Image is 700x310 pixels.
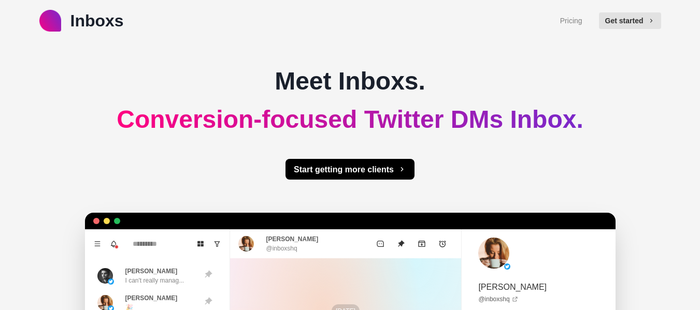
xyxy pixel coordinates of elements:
[192,235,209,252] button: Board View
[97,268,113,284] img: picture
[370,233,391,254] button: Mark as unread
[599,12,661,29] button: Get started
[209,235,225,252] button: Show unread conversations
[70,8,124,33] p: Inboxs
[285,159,415,180] button: Start getting more clients
[39,10,61,32] img: logo
[275,66,425,96] h2: Meet Inboxs.
[432,233,453,254] button: Add reminder
[478,281,547,293] p: [PERSON_NAME]
[238,236,254,252] img: picture
[106,235,122,252] button: Notifications
[391,233,411,254] button: Unpin
[266,234,319,244] p: [PERSON_NAME]
[478,294,518,304] a: @inboxshq
[108,278,114,285] img: picture
[125,293,178,303] p: [PERSON_NAME]
[504,263,510,270] img: picture
[125,276,184,285] p: I can't really manag...
[89,235,106,252] button: Menu
[266,244,297,253] p: @inboxshq
[117,105,583,135] h2: Conversion-focused Twitter DMs Inbox.
[125,267,178,276] p: [PERSON_NAME]
[478,238,509,269] img: picture
[411,233,432,254] button: Archive
[560,16,582,26] a: Pricing
[39,8,124,33] a: logoInboxs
